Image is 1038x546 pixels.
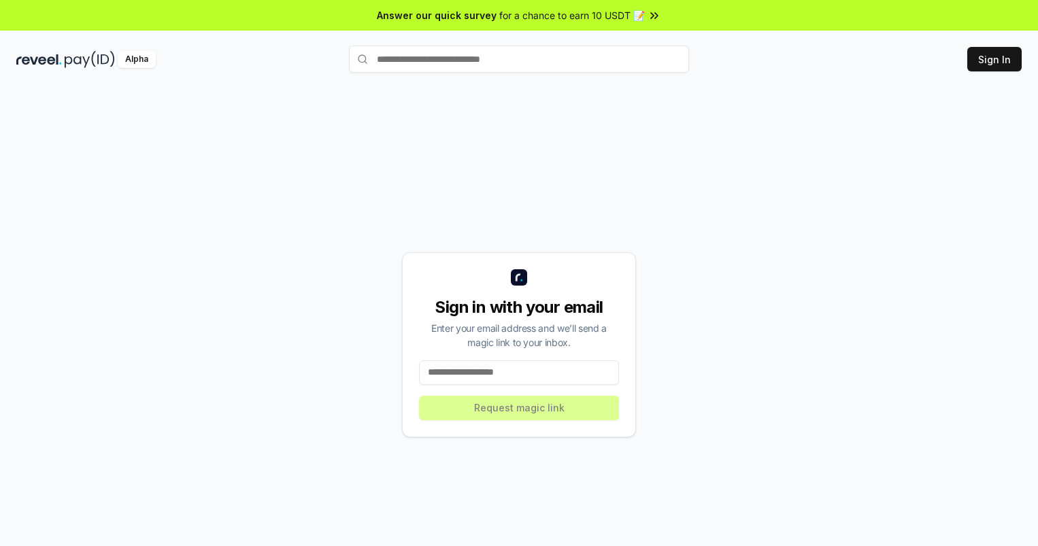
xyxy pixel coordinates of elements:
img: reveel_dark [16,51,62,68]
span: for a chance to earn 10 USDT 📝 [499,8,645,22]
div: Alpha [118,51,156,68]
span: Answer our quick survey [377,8,497,22]
div: Enter your email address and we’ll send a magic link to your inbox. [419,321,619,349]
div: Sign in with your email [419,296,619,318]
button: Sign In [967,47,1022,71]
img: logo_small [511,269,527,286]
img: pay_id [65,51,115,68]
